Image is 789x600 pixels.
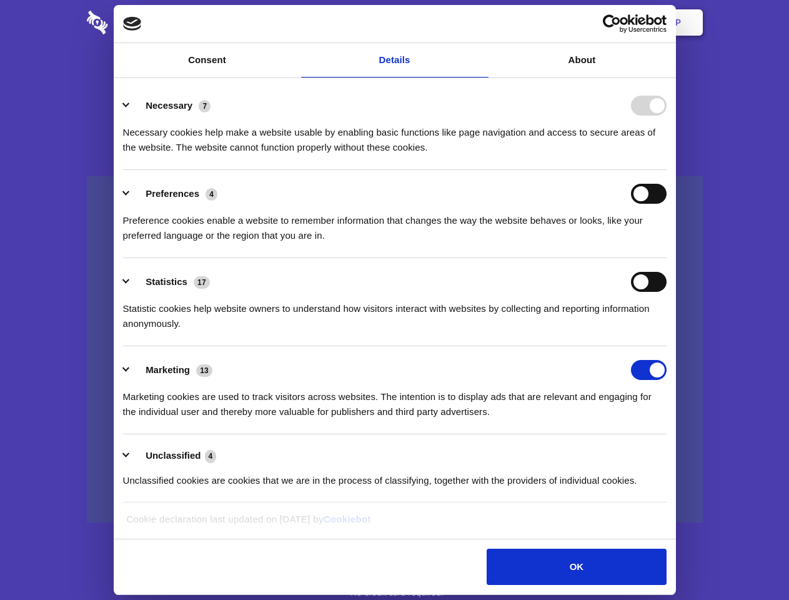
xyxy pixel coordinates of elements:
button: Necessary (7) [123,96,219,116]
h4: Auto-redaction of sensitive data, encrypted data sharing and self-destructing private chats. Shar... [87,114,703,155]
span: 4 [205,450,217,462]
span: 4 [206,188,217,201]
label: Preferences [146,188,199,199]
iframe: Drift Widget Chat Controller [727,537,774,585]
span: 7 [199,100,211,112]
label: Statistics [146,276,187,287]
a: About [489,43,676,77]
label: Necessary [146,100,192,111]
div: Cookie declaration last updated on [DATE] by [117,512,672,536]
button: Marketing (13) [123,360,221,380]
a: Consent [114,43,301,77]
a: Login [567,3,621,42]
img: logo [123,17,142,31]
a: Cookiebot [324,514,371,524]
a: Details [301,43,489,77]
div: Necessary cookies help make a website usable by enabling basic functions like page navigation and... [123,116,667,155]
a: Pricing [367,3,421,42]
div: Preference cookies enable a website to remember information that changes the way the website beha... [123,204,667,243]
img: logo-wordmark-white-trans-d4663122ce5f474addd5e946df7df03e33cb6a1c49d2221995e7729f52c070b2.svg [87,11,194,34]
span: 17 [194,276,210,289]
div: Statistic cookies help website owners to understand how visitors interact with websites by collec... [123,292,667,331]
a: Wistia video thumbnail [87,176,703,523]
div: Marketing cookies are used to track visitors across websites. The intention is to display ads tha... [123,380,667,419]
button: Unclassified (4) [123,448,224,464]
button: Preferences (4) [123,184,226,204]
a: Usercentrics Cookiebot - opens in a new window [557,14,667,33]
label: Marketing [146,364,190,375]
div: Unclassified cookies are cookies that we are in the process of classifying, together with the pro... [123,464,667,488]
button: Statistics (17) [123,272,218,292]
span: 13 [196,364,212,377]
a: Contact [507,3,564,42]
h1: Eliminate Slack Data Loss. [87,56,703,101]
button: OK [487,549,666,585]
